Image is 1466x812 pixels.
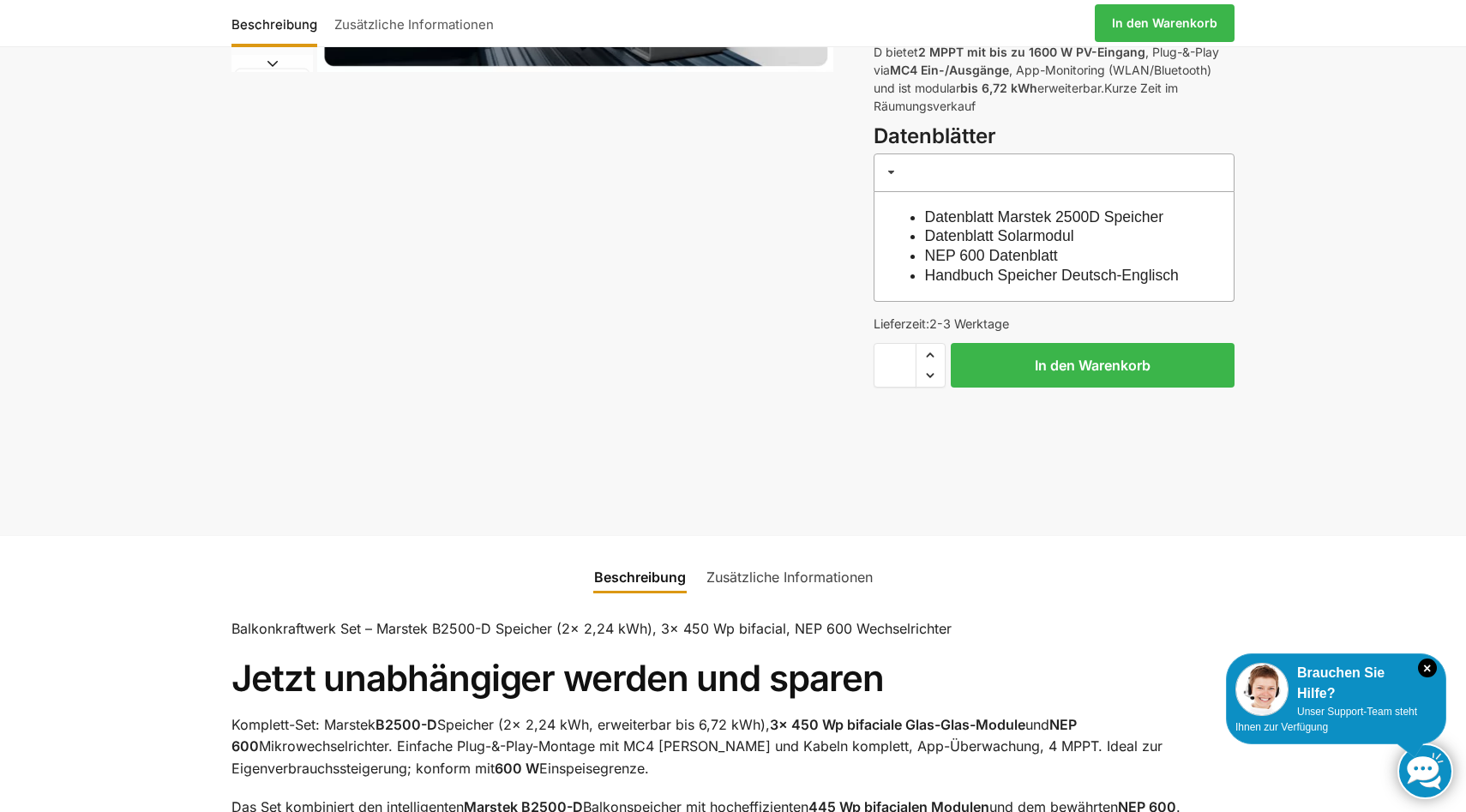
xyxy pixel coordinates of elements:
[770,716,1025,733] strong: 3× 450 Wp bifaciale Glas-Glas-Module
[925,208,1164,226] a: Datenblatt Marstek 2500D Speicher
[925,247,1058,264] a: NEP 600 Datenblatt
[916,344,945,366] span: Increase quantity
[874,316,1009,331] span: Lieferzeit:
[1235,706,1417,733] span: Unser Support-Team steht Ihnen zur Verfügung
[925,227,1074,244] a: Datenblatt Solarmodul
[870,398,1238,497] iframe: Sicherer Rahmen für schnelle Bezahlvorgänge
[960,81,1037,95] strong: bis 6,72 kWh
[231,657,1235,700] h1: Jetzt unabhängiger werden und sparen
[696,556,883,598] a: Zusätzliche Informationen
[916,364,945,387] span: Reduce quantity
[376,716,437,733] strong: B2500-D
[925,267,1179,284] a: Handbuch Speicher Deutsch-Englisch
[918,45,1145,59] strong: 2 MPPT mit bis zu 1600 W PV-Eingang
[1095,4,1235,42] a: In den Warenkorb
[1235,663,1289,716] img: Customer service
[584,556,696,598] a: Beschreibung
[1418,659,1437,677] i: Schließen
[495,760,539,777] strong: 600 W
[929,316,1009,331] span: 2-3 Werktage
[326,3,502,44] a: Zusätzliche Informationen
[951,343,1235,388] button: In den Warenkorb
[231,618,1235,641] p: Balkonkraftwerk Set – Marstek B2500-D Speicher (2x 2,24 kWh), 3× 450 Wp bifacial, NEP 600 Wechsel...
[874,122,1235,152] h3: Datenblätter
[874,343,916,388] input: Produktmenge
[231,3,326,44] a: Beschreibung
[890,63,1009,77] strong: MC4 Ein-/Ausgänge
[1235,663,1437,704] div: Brauchen Sie Hilfe?
[231,55,313,72] button: Next slide
[231,714,1235,780] p: Komplett-Set: Marstek Speicher (2x 2,24 kWh, erweiterbar bis 6,72 kWh), und Mikrowechselrichter. ...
